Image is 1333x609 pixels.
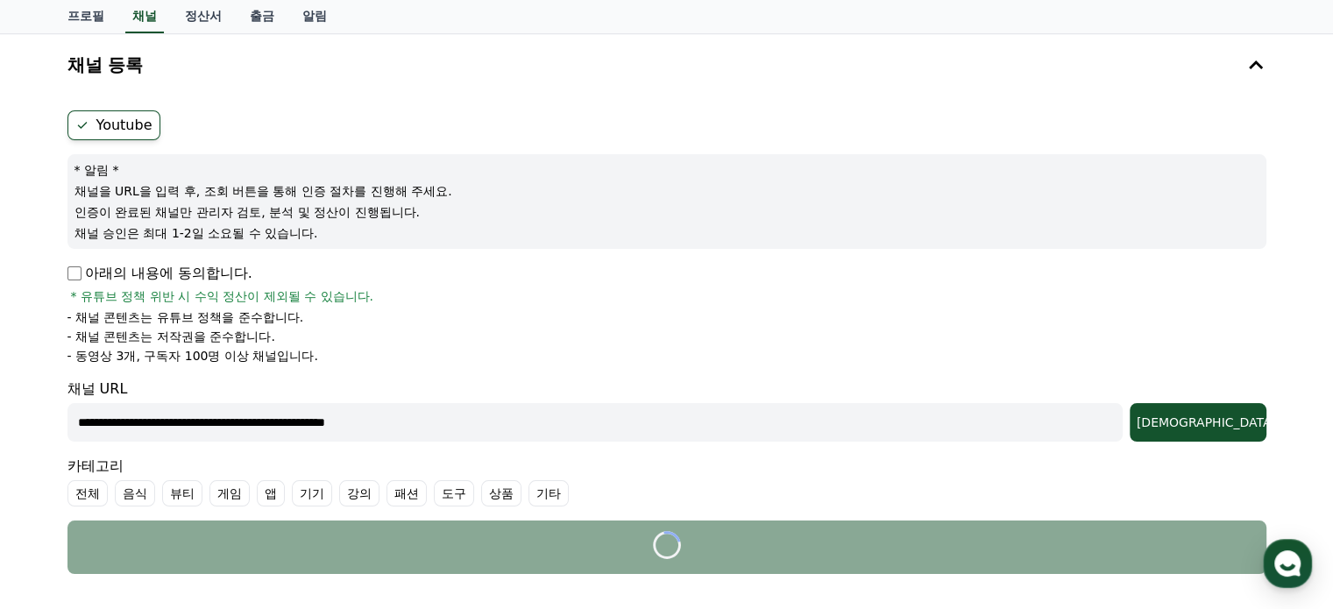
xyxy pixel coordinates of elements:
[71,287,374,305] span: * 유튜브 정책 위반 시 수익 정산이 제외될 수 있습니다.
[209,480,250,506] label: 게임
[339,480,379,506] label: 강의
[74,182,1259,200] p: 채널을 URL을 입력 후, 조회 버튼을 통해 인증 절차를 진행해 주세요.
[257,480,285,506] label: 앱
[116,464,226,507] a: 대화
[481,480,521,506] label: 상품
[292,480,332,506] label: 기기
[386,480,427,506] label: 패션
[67,480,108,506] label: 전체
[67,379,1266,442] div: 채널 URL
[1130,403,1266,442] button: [DEMOGRAPHIC_DATA]
[67,347,318,365] p: - 동영상 3개, 구독자 100명 이상 채널입니다.
[434,480,474,506] label: 도구
[5,464,116,507] a: 홈
[162,480,202,506] label: 뷰티
[1137,414,1259,431] div: [DEMOGRAPHIC_DATA]
[271,490,292,504] span: 설정
[67,55,144,74] h4: 채널 등록
[55,490,66,504] span: 홈
[67,263,252,284] p: 아래의 내용에 동의합니다.
[74,224,1259,242] p: 채널 승인은 최대 1-2일 소요될 수 있습니다.
[74,203,1259,221] p: 인증이 완료된 채널만 관리자 검토, 분석 및 정산이 진행됩니다.
[226,464,337,507] a: 설정
[67,110,160,140] label: Youtube
[67,328,275,345] p: - 채널 콘텐츠는 저작권을 준수합니다.
[528,480,569,506] label: 기타
[160,491,181,505] span: 대화
[67,308,304,326] p: - 채널 콘텐츠는 유튜브 정책을 준수합니다.
[60,40,1273,89] button: 채널 등록
[115,480,155,506] label: 음식
[67,456,1266,506] div: 카테고리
